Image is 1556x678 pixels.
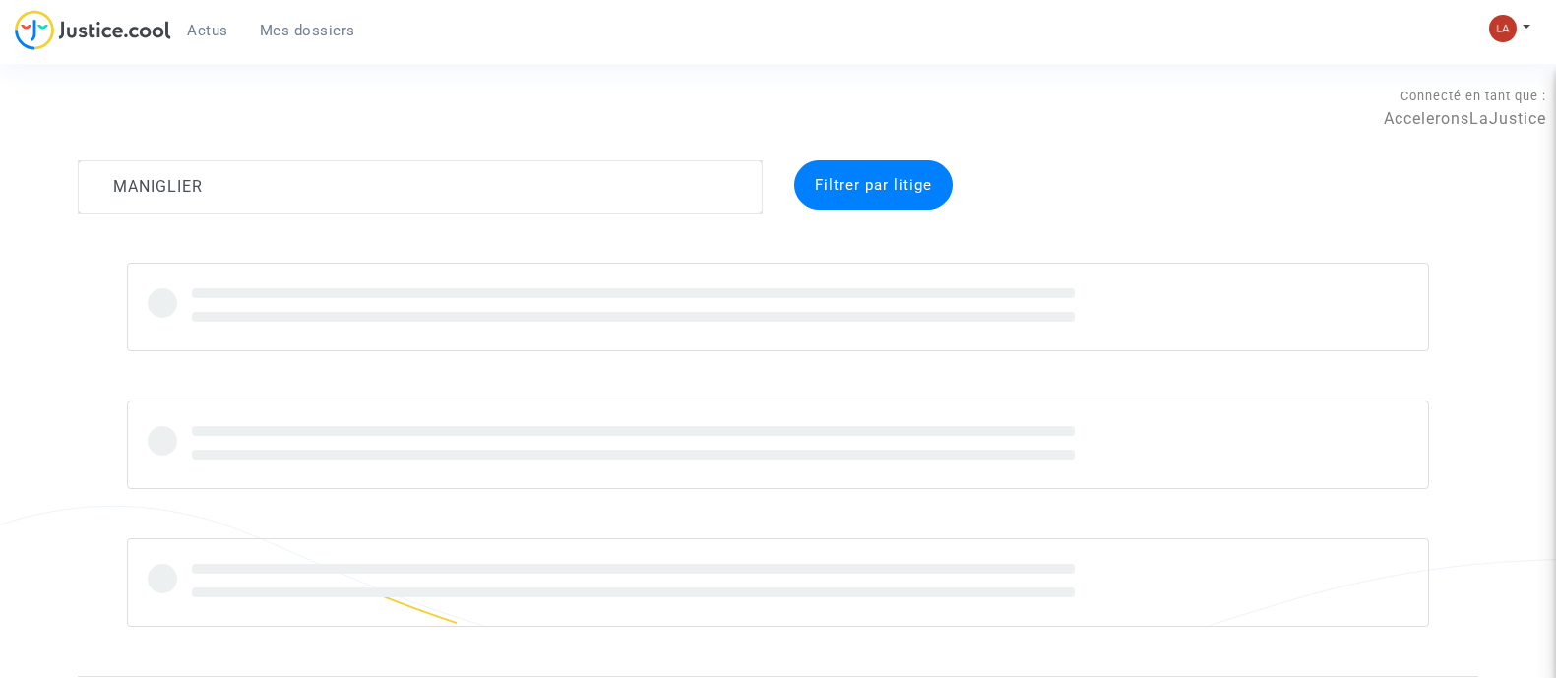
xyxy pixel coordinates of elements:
[244,16,371,45] a: Mes dossiers
[1489,15,1517,42] img: 3f9b7d9779f7b0ffc2b90d026f0682a9
[1400,89,1546,103] span: Connecté en tant que :
[187,22,228,39] span: Actus
[171,16,244,45] a: Actus
[260,22,355,39] span: Mes dossiers
[815,176,932,194] span: Filtrer par litige
[15,10,171,50] img: jc-logo.svg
